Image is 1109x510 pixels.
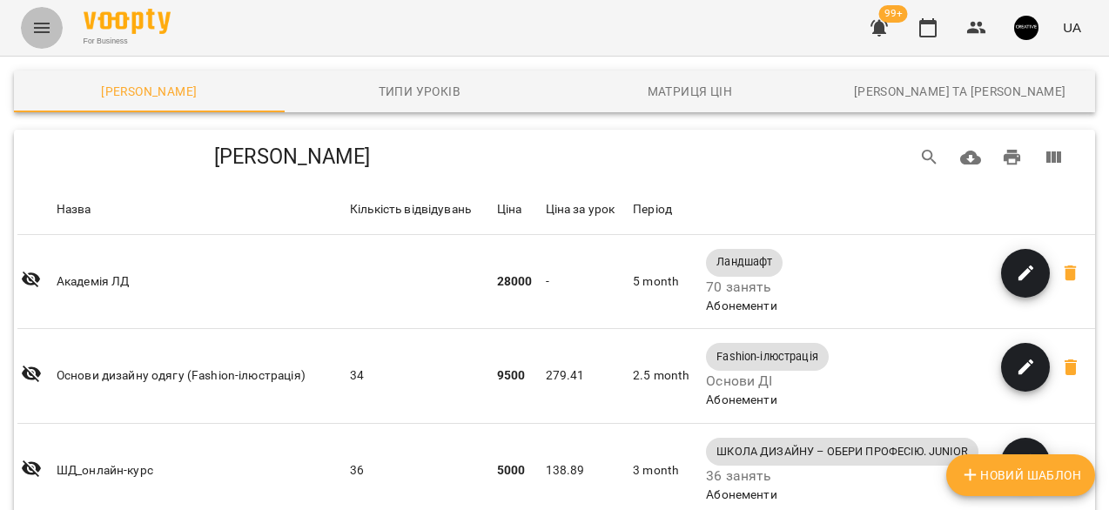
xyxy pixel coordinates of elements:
[546,199,615,220] div: Sort
[909,137,951,178] button: Search
[629,329,702,424] td: 2.5 month
[542,329,630,424] td: 279.41
[57,199,343,220] span: Назва
[35,144,549,171] h5: [PERSON_NAME]
[497,199,522,220] div: Sort
[53,329,346,424] td: Основи дизайну одягу (Fashion-ілюстрація)
[497,199,522,220] div: Ціна
[295,81,545,102] span: Типи уроків
[633,199,672,220] div: Sort
[706,254,783,270] span: Ландшафт
[960,465,1081,486] span: Новий Шаблон
[879,5,908,23] span: 99+
[706,298,1092,315] div: Абонементи
[1050,346,1092,388] span: Ви впевнені, що хочете видалити Основи дизайну одягу (Fashion-ілюстрація) ?
[21,7,63,49] button: Menu
[565,81,815,102] span: Матриця цін
[1063,18,1081,37] span: UA
[706,444,978,460] span: ШКОЛА ДИЗАЙНУ – ОБЕРИ ПРОФЕСІЮ. JUNIOR
[497,274,533,288] b: 28000
[24,81,274,102] span: [PERSON_NAME]
[346,329,494,424] td: 34
[497,199,539,220] span: Ціна
[836,81,1085,102] span: [PERSON_NAME] та [PERSON_NAME]
[706,277,849,298] p: 70 занять
[84,9,171,34] img: Voopty Logo
[57,199,91,220] div: Sort
[946,454,1095,496] button: Новий Шаблон
[706,487,1092,504] div: Абонементи
[950,137,991,178] button: Завантажити CSV
[706,371,880,392] p: Основи ДІ
[706,392,1092,409] div: Абонементи
[84,36,171,47] span: For Business
[991,137,1033,178] button: Друк
[350,199,471,220] div: Кількість відвідувань
[497,463,526,477] b: 5000
[546,199,627,220] span: Ціна за урок
[706,466,880,487] p: 36 занять
[1032,137,1074,178] button: View Columns
[542,235,630,329] td: -
[629,235,702,329] td: 5 month
[1050,441,1092,483] span: Ви впевнені, що хочете видалити ШД_онлайн-курс?
[350,199,471,220] div: Sort
[53,235,346,329] td: Академія ЛД
[1014,16,1038,40] img: c23ded83cd5f3a465fb1844f00e21456.png
[1056,11,1088,44] button: UA
[633,199,699,220] span: Період
[1050,252,1092,294] span: Ви впевнені, що хочете видалити Академія ЛД?
[633,199,672,220] div: Період
[497,368,526,382] b: 9500
[546,199,615,220] div: Ціна за урок
[706,349,829,365] span: Fashion-ілюстрація
[14,130,1095,185] div: Table Toolbar
[57,199,91,220] div: Назва
[350,199,490,220] span: Кількість відвідувань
